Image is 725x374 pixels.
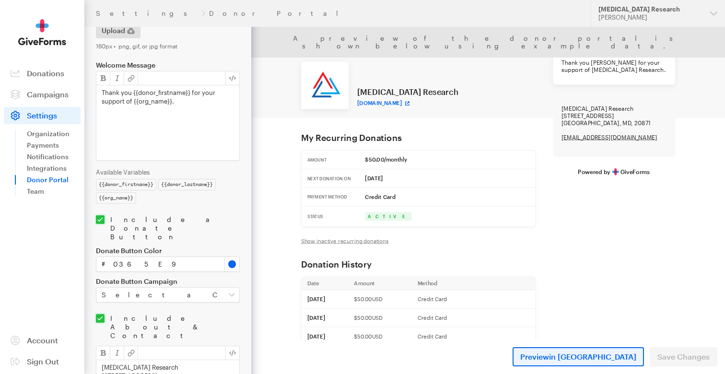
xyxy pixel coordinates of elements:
[96,247,240,255] label: Donate Button Color
[4,107,81,124] a: Settings
[27,90,69,99] span: Campaigns
[225,71,239,85] button: View HTML
[96,278,240,285] label: Donate Button Campaign
[402,62,565,142] div: [MEDICAL_DATA] Research [STREET_ADDRESS] [GEOGRAPHIC_DATA], MD, 20871
[141,38,565,62] h1: [MEDICAL_DATA] Research
[161,328,175,337] span: USD
[110,346,124,360] button: Emphasis (Cmd + I)
[129,303,214,320] th: Amount
[67,209,144,236] td: Status
[102,25,125,36] span: Upload
[27,186,81,197] a: Team
[96,168,240,176] div: Available Variables
[96,85,239,160] div: Thank you {{donor_firstname}} for your support of {{org_name}}.
[67,303,129,320] th: Date
[27,174,81,186] a: Donor Portal
[144,184,302,209] td: Credit Card
[598,13,702,22] div: [PERSON_NAME]
[27,128,81,140] a: Organization
[414,112,541,121] a: [EMAIL_ADDRESS][DOMAIN_NAME]
[27,151,81,163] a: Notifications
[67,110,379,124] h2: My Recurring Donations
[96,192,136,204] div: {{org_name}}
[152,216,214,228] div: Active
[27,69,64,78] span: Donations
[4,86,81,103] a: Campaigns
[96,23,140,38] button: Upload
[161,353,175,362] span: USD
[214,345,301,370] td: Credit Card
[436,158,532,167] a: Powered byGiveForms
[144,159,302,184] td: [DATE]
[158,179,216,190] div: {{donor_lastname}}
[4,65,81,82] a: Donations
[141,66,211,75] a: [DOMAIN_NAME]
[214,303,301,320] th: Method
[27,111,57,120] span: Settings
[96,346,110,360] button: Strong (Cmd + B)
[67,345,129,370] td: [DATE]
[214,320,301,345] td: Credit Card
[96,42,240,50] div: 160px • png, gif, or jpg format
[144,134,302,159] td: $50.00/monthly
[27,357,59,366] span: Sign Out
[110,71,124,85] button: Emphasis (Cmd + I)
[520,351,636,362] span: Preview
[598,5,702,13] div: [MEDICAL_DATA] Research
[124,346,138,360] button: Link
[513,347,644,366] a: Previewin [GEOGRAPHIC_DATA]
[129,345,214,370] td: $50.00
[67,134,144,159] td: Amount
[27,336,58,345] span: Account
[27,140,81,151] a: Payments
[67,159,144,184] td: Next Donation On
[124,71,138,85] button: Link
[129,320,214,345] td: $50.00
[4,332,81,349] a: Account
[67,279,379,293] h2: Donation History
[27,163,81,174] a: Integrations
[67,320,129,345] td: [DATE]
[96,10,198,17] a: Settings
[96,61,240,69] label: Welcome Message
[4,353,81,370] a: Sign Out
[67,184,144,209] td: Payment Method
[96,71,110,85] button: Strong (Cmd + B)
[96,179,156,190] div: {{donor_firstname}}
[549,352,636,361] span: in [GEOGRAPHIC_DATA]
[18,19,66,46] img: GiveForms
[251,27,725,58] div: A preview of the donor portal is shown below using example data.
[225,346,239,360] button: View HTML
